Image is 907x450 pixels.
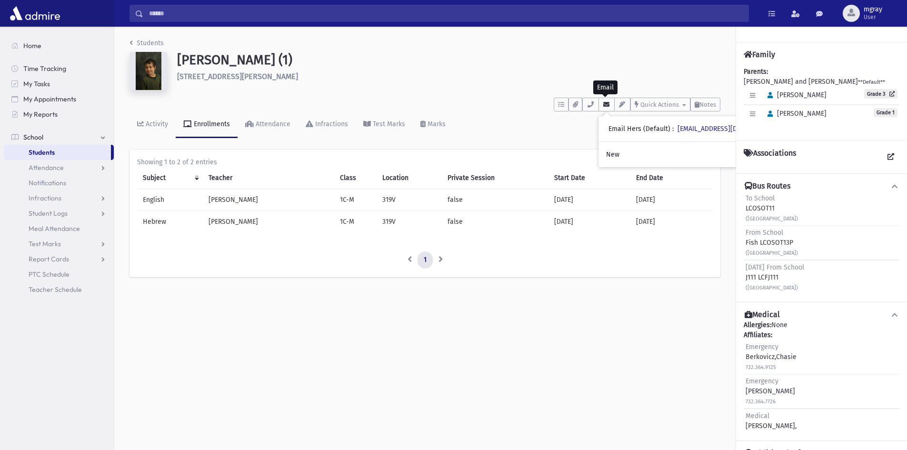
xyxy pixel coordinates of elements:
[192,120,230,128] div: Enrollments
[746,263,804,271] span: [DATE] From School
[630,98,690,111] button: Quick Actions
[864,89,897,99] a: Grade 3
[442,189,548,211] td: false
[548,167,630,189] th: Start Date
[4,61,114,76] a: Time Tracking
[746,364,776,370] small: 732.364.9125
[548,211,630,233] td: [DATE]
[630,211,713,233] td: [DATE]
[130,111,176,138] a: Activity
[29,179,66,187] span: Notifications
[746,193,798,223] div: LCOSOT11
[442,167,548,189] th: Private Session
[672,125,674,133] span: :
[334,211,377,233] td: 1C-M
[4,190,114,206] a: Infractions
[744,321,771,329] b: Allergies:
[744,310,899,320] button: Medical
[640,101,679,108] span: Quick Actions
[746,228,798,258] div: Fish LCOSOT13P
[23,95,76,103] span: My Appointments
[23,80,50,88] span: My Tasks
[377,189,442,211] td: 319V
[746,399,776,405] small: 732.364.7726
[144,120,168,128] div: Activity
[763,110,827,118] span: [PERSON_NAME]
[4,236,114,251] a: Test Marks
[630,189,713,211] td: [DATE]
[313,120,348,128] div: Infractions
[23,133,43,141] span: School
[254,120,290,128] div: Attendance
[143,5,748,22] input: Search
[882,149,899,166] a: View all Associations
[29,270,70,279] span: PTC Schedule
[137,157,713,167] div: Showing 1 to 2 of 2 entries
[744,68,768,76] b: Parents:
[763,91,827,99] span: [PERSON_NAME]
[744,149,796,166] h4: Associations
[4,107,114,122] a: My Reports
[334,189,377,211] td: 1C-M
[23,41,41,50] span: Home
[4,130,114,145] a: School
[746,229,783,237] span: From School
[744,50,775,59] h4: Family
[29,209,68,218] span: Student Logs
[130,39,164,47] a: Students
[744,67,899,133] div: [PERSON_NAME] and [PERSON_NAME]
[4,76,114,91] a: My Tasks
[678,125,780,133] a: [EMAIL_ADDRESS][DOMAIN_NAME]
[371,120,405,128] div: Test Marks
[442,211,548,233] td: false
[29,285,82,294] span: Teacher Schedule
[4,221,114,236] a: Meal Attendance
[4,251,114,267] a: Report Cards
[744,331,772,339] b: Affiliates:
[203,189,334,211] td: [PERSON_NAME]
[746,216,798,222] small: ([GEOGRAPHIC_DATA])
[137,211,203,233] td: Hebrew
[746,285,798,291] small: ([GEOGRAPHIC_DATA])
[745,310,780,320] h4: Medical
[4,175,114,190] a: Notifications
[746,194,775,202] span: To School
[608,124,780,134] div: Email Hers (Default)
[356,111,413,138] a: Test Marks
[745,181,790,191] h4: Bus Routes
[377,211,442,233] td: 319V
[4,160,114,175] a: Attendance
[4,267,114,282] a: PTC Schedule
[418,251,433,269] a: 1
[864,13,882,21] span: User
[744,320,899,433] div: None
[746,342,797,372] div: Berkovicz,Chasie
[177,52,720,68] h1: [PERSON_NAME] (1)
[746,411,797,431] div: [PERSON_NAME],
[4,282,114,297] a: Teacher Schedule
[29,163,64,172] span: Attendance
[29,224,80,233] span: Meal Attendance
[23,64,66,73] span: Time Tracking
[4,91,114,107] a: My Appointments
[29,148,55,157] span: Students
[29,255,69,263] span: Report Cards
[744,181,899,191] button: Bus Routes
[377,167,442,189] th: Location
[413,111,453,138] a: Marks
[699,101,716,108] span: Notes
[238,111,298,138] a: Attendance
[8,4,62,23] img: AdmirePro
[746,376,795,406] div: [PERSON_NAME]
[548,189,630,211] td: [DATE]
[690,98,720,111] button: Notes
[598,146,788,163] a: New
[29,240,61,248] span: Test Marks
[4,38,114,53] a: Home
[23,110,58,119] span: My Reports
[746,412,769,420] span: Medical
[177,72,720,81] h6: [STREET_ADDRESS][PERSON_NAME]
[29,194,61,202] span: Infractions
[203,167,334,189] th: Teacher
[298,111,356,138] a: Infractions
